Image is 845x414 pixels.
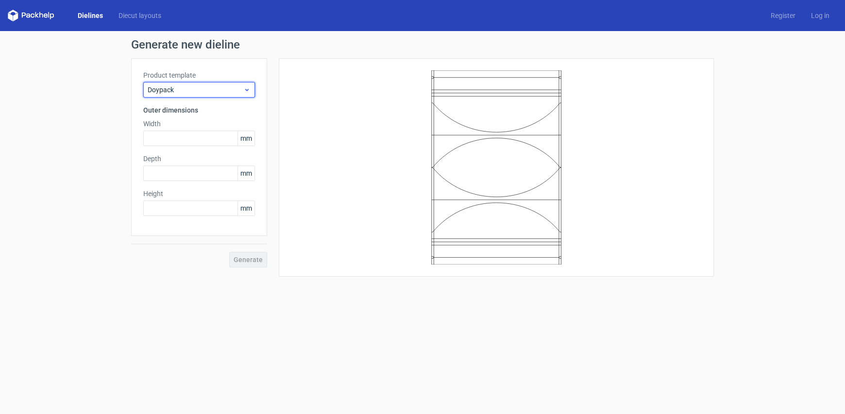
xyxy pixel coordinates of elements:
[143,70,255,80] label: Product template
[143,189,255,199] label: Height
[148,85,243,95] span: Doypack
[763,11,803,20] a: Register
[131,39,714,50] h1: Generate new dieline
[237,166,254,181] span: mm
[803,11,837,20] a: Log in
[143,154,255,164] label: Depth
[143,105,255,115] h3: Outer dimensions
[237,201,254,215] span: mm
[111,11,169,20] a: Diecut layouts
[143,119,255,129] label: Width
[70,11,111,20] a: Dielines
[237,131,254,146] span: mm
